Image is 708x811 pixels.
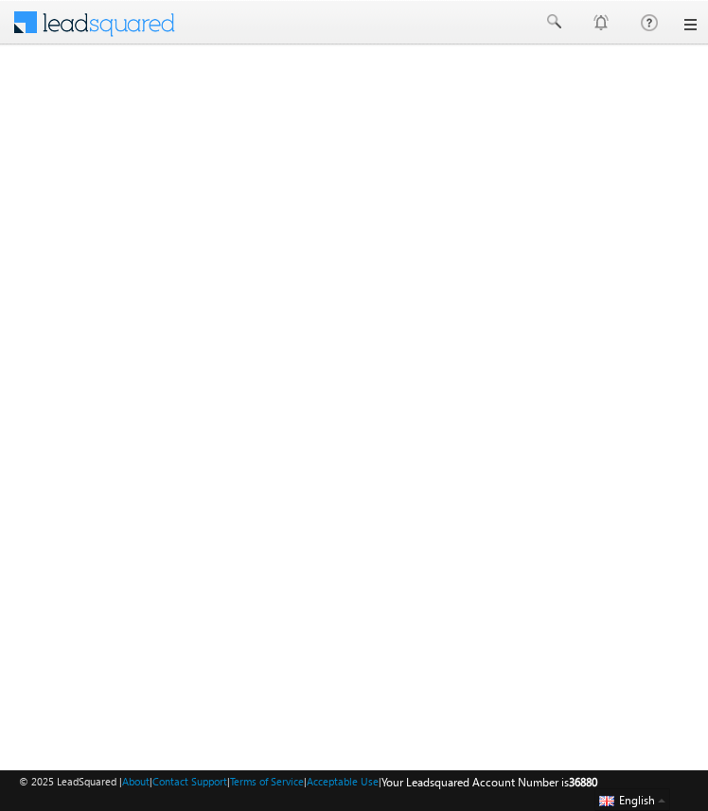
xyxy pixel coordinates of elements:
[594,788,670,811] button: English
[230,775,304,787] a: Terms of Service
[381,775,597,789] span: Your Leadsquared Account Number is
[307,775,379,787] a: Acceptable Use
[569,775,597,789] span: 36880
[122,775,150,787] a: About
[152,775,227,787] a: Contact Support
[619,793,655,807] span: English
[19,773,597,791] span: © 2025 LeadSquared | | | | |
